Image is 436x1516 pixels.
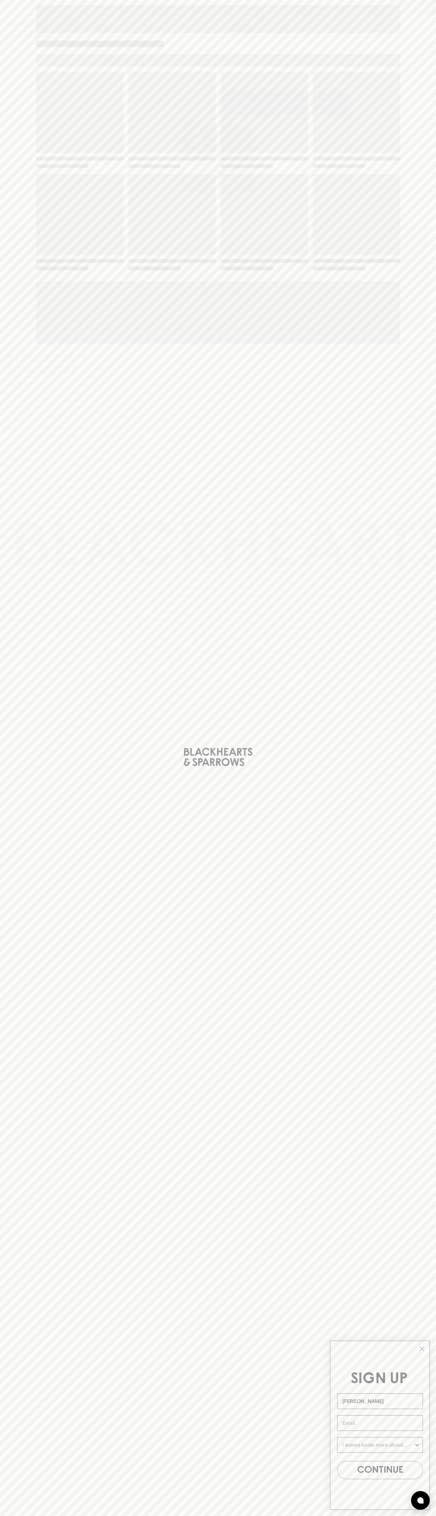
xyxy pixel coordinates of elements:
[343,1437,414,1452] input: I wanna know more about...
[337,1461,423,1479] button: CONTINUE
[416,1343,427,1354] button: Close dialog
[351,1372,408,1386] span: SIGN UP
[414,1437,420,1452] button: Show Options
[417,1497,424,1504] img: bubble-icon
[324,1334,436,1516] div: FLYOUT Form
[337,1393,423,1409] input: Name
[337,1415,423,1431] input: Email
